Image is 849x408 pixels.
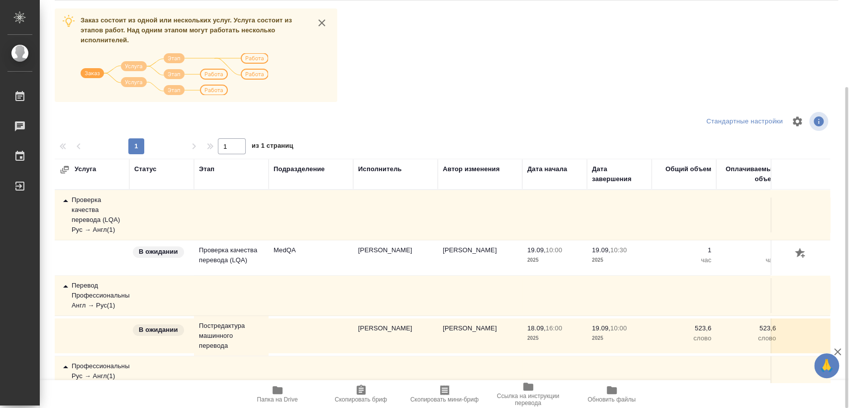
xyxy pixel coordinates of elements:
div: Дата завершения [592,164,647,184]
p: 2025 [592,333,647,343]
p: 523,6 [721,323,776,333]
p: 19.09, [592,324,610,332]
p: 2025 [527,255,582,265]
button: close [314,15,329,30]
td: MedQA [269,240,353,275]
span: 🙏 [818,355,835,376]
div: Проверка качества перевода (LQA) Рус → Англ ( 1 ) [60,195,124,235]
div: split button [704,114,785,129]
span: Скопировать бриф [335,396,387,403]
button: Развернуть [60,165,70,175]
div: Статус [134,164,157,174]
td: [PERSON_NAME] [353,240,438,275]
div: Перевод Профессиональный Англ → Рус ( 1 ) [60,281,124,310]
span: Настроить таблицу [785,109,809,133]
p: 1 [657,245,711,255]
div: Этап [199,164,214,174]
div: Исполнитель [358,164,402,174]
span: Скопировать мини-бриф [410,396,478,403]
p: 523,6 [657,323,711,333]
button: Папка на Drive [236,380,319,408]
span: Заказ состоит из одной или нескольких услуг. Услуга состоит из этапов работ. Над одним этапом мог... [81,16,292,44]
div: Дата начала [527,164,567,174]
div: Подразделение [274,164,325,174]
p: В ожидании [139,325,178,335]
p: 19.09, [527,246,546,254]
td: [PERSON_NAME] [438,318,522,353]
p: 2025 [592,255,647,265]
span: Обновить файлы [587,396,636,403]
button: Ссылка на инструкции перевода [486,380,570,408]
div: Автор изменения [443,164,499,174]
p: 1 [721,245,776,255]
button: 🙏 [814,353,839,378]
p: 10:00 [546,246,562,254]
p: слово [721,333,776,343]
span: Посмотреть информацию [809,112,830,131]
button: Скопировать мини-бриф [403,380,486,408]
div: Оплачиваемый объем [721,164,776,184]
p: 16:00 [546,324,562,332]
p: 19.09, [592,246,610,254]
p: 18.09, [527,324,546,332]
p: Проверка качества перевода (LQA) [199,245,264,265]
div: Услуга [60,164,159,175]
span: Папка на Drive [257,396,298,403]
p: В ожидании [139,247,178,257]
div: Профессиональный Рус → Англ ( 1 ) [60,361,124,381]
p: час [721,255,776,265]
span: из 1 страниц [252,140,293,154]
p: 2025 [527,333,582,343]
p: слово [657,333,711,343]
div: Общий объем [665,164,711,174]
p: час [657,255,711,265]
p: Постредактура машинного перевода [199,321,264,351]
span: Ссылка на инструкции перевода [492,393,564,407]
button: Добавить оценку [792,245,809,262]
td: [PERSON_NAME] [353,318,438,353]
p: 10:30 [610,246,627,254]
button: Обновить файлы [570,380,654,408]
button: Скопировать бриф [319,380,403,408]
td: [PERSON_NAME] [438,240,522,275]
p: 10:00 [610,324,627,332]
